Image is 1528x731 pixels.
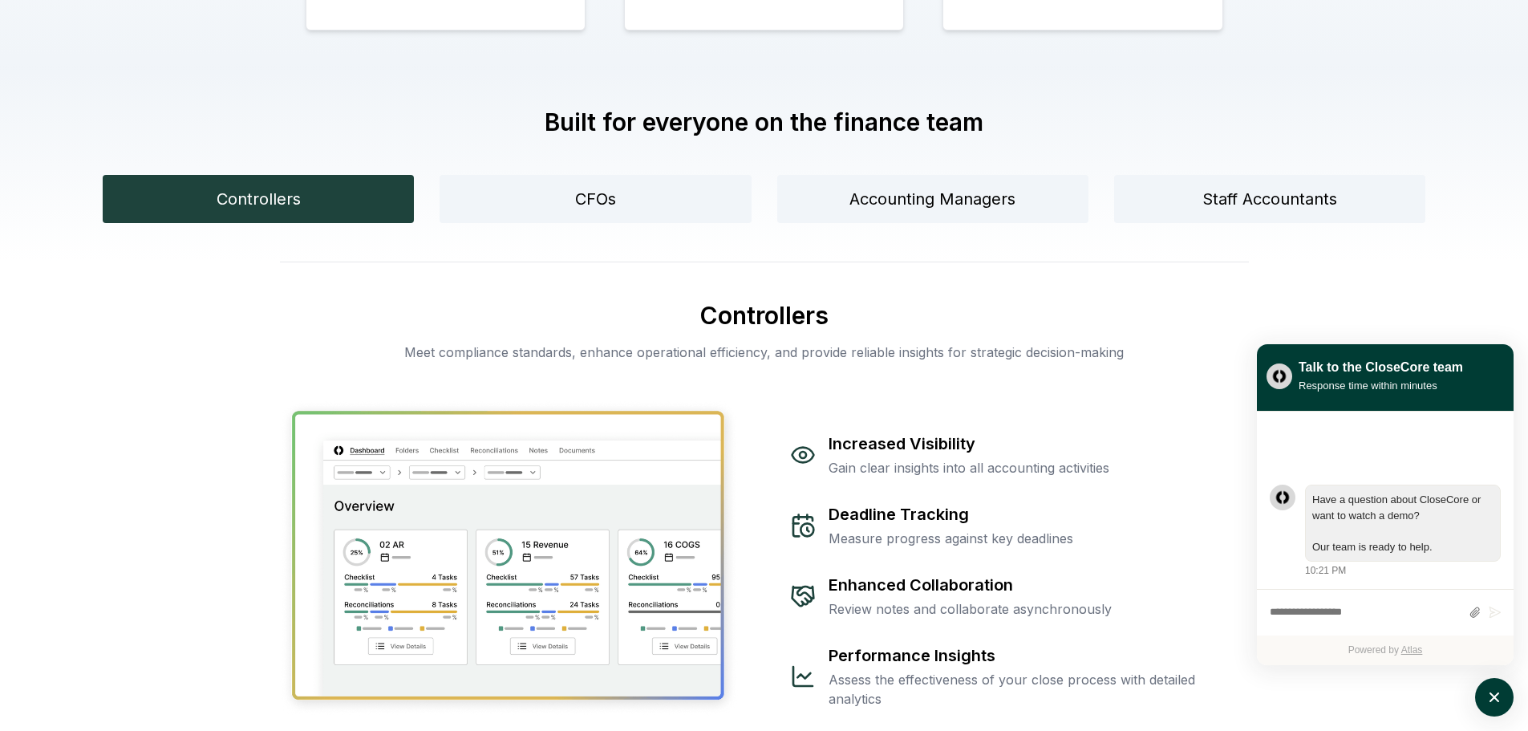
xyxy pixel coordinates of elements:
div: atlas-message-bubble [1305,485,1501,562]
div: Controllers [280,301,1249,330]
a: Atlas [1401,644,1423,656]
div: atlas-message [1270,485,1501,578]
div: Powered by [1257,636,1514,665]
div: Review notes and collaborate asynchronously [829,599,1112,619]
div: atlas-composer [1270,598,1501,627]
div: atlas-message-author-avatar [1270,485,1295,510]
div: Tuesday, September 9, 10:21 PM [1305,485,1501,578]
div: Increased Visibility [829,433,1109,455]
div: Measure progress against key deadlines [829,529,1073,548]
div: Enhanced Collaboration [829,574,1112,596]
div: atlas-message-text [1312,492,1494,554]
div: Deadline Tracking [829,503,1073,526]
div: Assess the effectiveness of your close process with detailed analytics [829,670,1249,709]
button: Accounting Managers [777,175,1088,223]
div: Response time within minutes [1299,377,1463,394]
p: Meet compliance standards, enhance operational efficiency, and provide reliable insights for stra... [280,343,1249,362]
div: Performance Insights [829,644,1249,667]
div: Gain clear insights into all accounting activities [829,458,1109,477]
div: atlas-ticket [1257,412,1514,665]
img: yblje5SQxOoZuw2TcITt_icon.png [1267,363,1292,389]
img: Jumbotron [280,400,739,716]
button: atlas-launcher [1475,678,1514,717]
button: Staff Accountants [1114,175,1425,223]
button: Attach files by clicking or dropping files here [1469,606,1481,619]
button: CFOs [440,175,751,223]
div: Talk to the CloseCore team [1299,358,1463,377]
div: 10:21 PM [1305,563,1346,578]
button: Controllers [103,175,414,223]
div: atlas-window [1257,344,1514,665]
